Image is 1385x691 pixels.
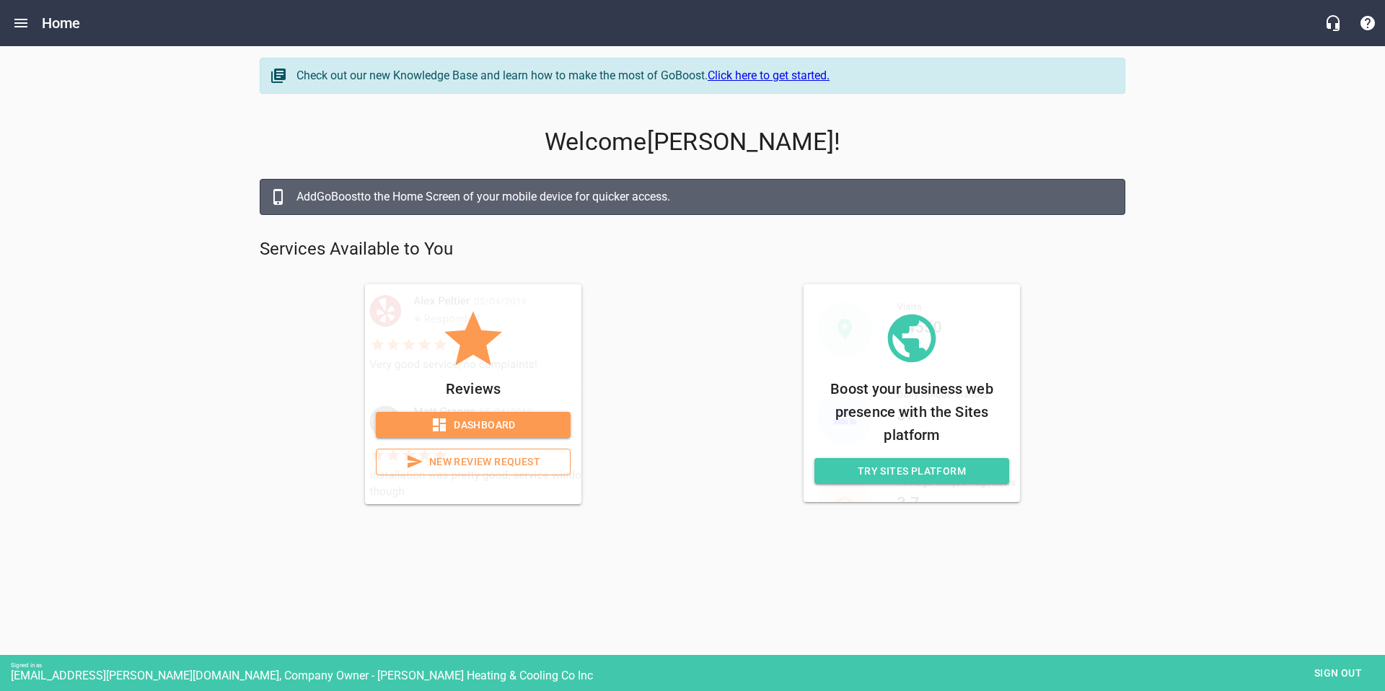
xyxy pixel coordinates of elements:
[42,12,81,35] h6: Home
[387,416,559,434] span: Dashboard
[814,377,1009,446] p: Boost your business web presence with the Sites platform
[1316,6,1350,40] button: Live Chat
[376,412,571,439] a: Dashboard
[260,238,1125,261] p: Services Available to You
[826,462,998,480] span: Try Sites Platform
[376,377,571,400] p: Reviews
[296,188,1110,206] div: Add GoBoost to the Home Screen of your mobile device for quicker access.
[296,67,1110,84] div: Check out our new Knowledge Base and learn how to make the most of GoBoost.
[814,458,1009,485] a: Try Sites Platform
[388,453,558,471] span: New Review Request
[708,69,830,82] a: Click here to get started.
[260,128,1125,157] p: Welcome [PERSON_NAME] !
[11,662,1385,669] div: Signed in as
[1350,6,1385,40] button: Support Portal
[1302,660,1374,687] button: Sign out
[1308,664,1368,682] span: Sign out
[260,179,1125,215] a: AddGoBoostto the Home Screen of your mobile device for quicker access.
[376,449,571,475] a: New Review Request
[4,6,38,40] button: Open drawer
[11,669,1385,682] div: [EMAIL_ADDRESS][PERSON_NAME][DOMAIN_NAME], Company Owner - [PERSON_NAME] Heating & Cooling Co Inc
